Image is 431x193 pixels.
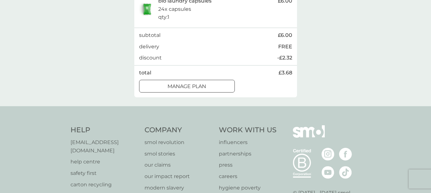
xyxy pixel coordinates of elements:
button: Manage plan [139,80,235,93]
a: hygiene poverty [219,184,277,192]
p: delivery [139,43,159,51]
p: total [139,69,151,77]
a: press [219,161,277,169]
a: careers [219,172,277,181]
p: discount [139,54,162,62]
img: visit the smol Facebook page [339,148,352,161]
a: our claims [145,161,212,169]
img: visit the smol Instagram page [322,148,334,161]
img: smol [293,125,325,147]
p: Manage plan [167,82,206,91]
a: smol stories [145,150,212,158]
h4: Work With Us [219,125,277,135]
span: - £2.32 [277,54,292,62]
a: carton recycling [71,181,138,189]
img: visit the smol Youtube page [322,166,334,179]
p: qty : 1 [158,13,169,21]
a: smol revolution [145,138,212,147]
h4: Help [71,125,138,135]
a: [EMAIL_ADDRESS][DOMAIN_NAME] [71,138,138,155]
a: influencers [219,138,277,147]
span: £6.00 [278,31,292,39]
a: safety first [71,169,138,177]
a: partnerships [219,150,277,158]
a: help centre [71,158,138,166]
p: FREE [278,43,292,51]
p: subtotal [139,31,160,39]
h4: Company [145,125,212,135]
a: our impact report [145,172,212,181]
img: visit the smol Tiktok page [339,166,352,179]
span: £3.68 [279,69,292,77]
p: 24x capsules [158,5,191,13]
